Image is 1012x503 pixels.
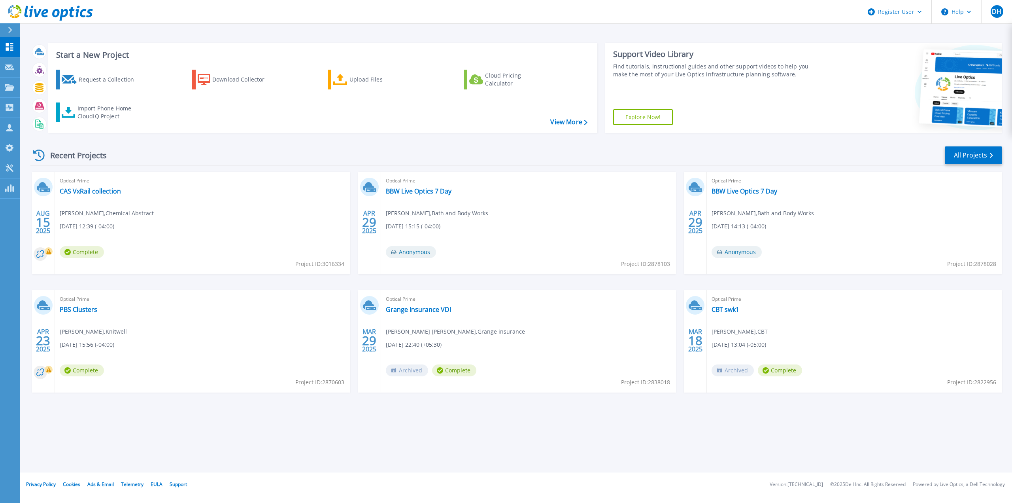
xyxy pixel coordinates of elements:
a: Ads & Email [87,481,114,488]
div: APR 2025 [362,208,377,237]
span: [PERSON_NAME] , Knitwell [60,327,127,336]
li: Powered by Live Optics, a Dell Technology [913,482,1005,487]
div: Find tutorials, instructional guides and other support videos to help you make the most of your L... [613,63,818,78]
span: Project ID: 2878028 [947,260,996,268]
span: Complete [60,246,104,258]
span: Optical Prime [712,295,997,304]
span: 29 [362,219,376,226]
span: Project ID: 2838018 [621,378,670,387]
a: Telemetry [121,481,143,488]
div: Download Collector [212,72,276,87]
div: Upload Files [349,72,413,87]
span: 23 [36,337,50,344]
div: AUG 2025 [36,208,51,237]
a: Grange Insurance VDI [386,306,451,313]
a: BBW Live Optics 7 Day [712,187,777,195]
div: APR 2025 [36,326,51,355]
span: Archived [386,364,428,376]
div: Request a Collection [79,72,142,87]
a: EULA [151,481,162,488]
a: All Projects [945,146,1002,164]
span: Project ID: 2870603 [295,378,344,387]
a: PBS Clusters [60,306,97,313]
span: 29 [688,219,702,226]
span: Anonymous [386,246,436,258]
div: MAR 2025 [688,326,703,355]
span: [DATE] 14:13 (-04:00) [712,222,766,231]
a: Explore Now! [613,109,673,125]
span: 15 [36,219,50,226]
span: Complete [432,364,476,376]
a: Download Collector [192,70,280,89]
div: MAR 2025 [362,326,377,355]
span: DH [992,8,1001,15]
a: CAS VxRail collection [60,187,121,195]
span: [DATE] 15:56 (-04:00) [60,340,114,349]
span: Optical Prime [712,177,997,185]
div: Recent Projects [30,146,117,165]
span: [PERSON_NAME] [PERSON_NAME] , Grange insurance [386,327,525,336]
span: Archived [712,364,754,376]
span: Project ID: 2822956 [947,378,996,387]
a: Cloud Pricing Calculator [464,70,552,89]
span: 18 [688,337,702,344]
a: BBW Live Optics 7 Day [386,187,451,195]
span: Complete [758,364,802,376]
div: Support Video Library [613,49,818,59]
span: [PERSON_NAME] , Bath and Body Works [712,209,814,218]
div: APR 2025 [688,208,703,237]
li: Version: [TECHNICAL_ID] [770,482,823,487]
div: Import Phone Home CloudIQ Project [77,104,139,120]
span: [PERSON_NAME] , CBT [712,327,768,336]
span: [DATE] 12:39 (-04:00) [60,222,114,231]
span: Anonymous [712,246,762,258]
span: Optical Prime [60,177,346,185]
h3: Start a New Project [56,51,587,59]
a: View More [550,118,587,126]
span: [PERSON_NAME] , Chemical Abstract [60,209,154,218]
a: Support [170,481,187,488]
span: Optical Prime [386,295,672,304]
span: [DATE] 22:40 (+05:30) [386,340,442,349]
li: © 2025 Dell Inc. All Rights Reserved [830,482,906,487]
a: CBT swk1 [712,306,739,313]
span: 29 [362,337,376,344]
span: Optical Prime [60,295,346,304]
span: Complete [60,364,104,376]
a: Cookies [63,481,80,488]
span: Project ID: 2878103 [621,260,670,268]
span: [DATE] 15:15 (-04:00) [386,222,440,231]
span: Optical Prime [386,177,672,185]
div: Cloud Pricing Calculator [485,72,548,87]
span: Project ID: 3016334 [295,260,344,268]
a: Upload Files [328,70,416,89]
span: [PERSON_NAME] , Bath and Body Works [386,209,488,218]
a: Privacy Policy [26,481,56,488]
a: Request a Collection [56,70,144,89]
span: [DATE] 13:04 (-05:00) [712,340,766,349]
